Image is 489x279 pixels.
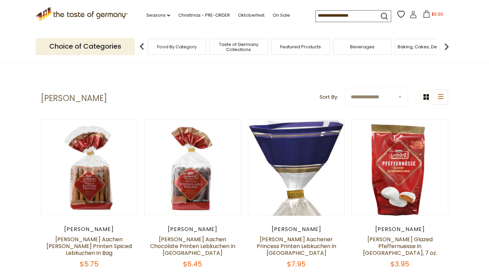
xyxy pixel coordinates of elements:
[144,226,241,233] div: [PERSON_NAME]
[248,226,345,233] div: [PERSON_NAME]
[320,93,338,101] label: Sort By:
[178,12,230,19] a: Christmas - PRE-ORDER
[391,259,409,269] span: $3.95
[36,38,135,55] p: Choice of Categories
[212,42,266,52] a: Taste of Germany Collections
[135,40,149,53] img: previous arrow
[287,259,306,269] span: $7.95
[238,12,265,19] a: Oktoberfest
[183,259,202,269] span: $6.45
[352,119,448,216] img: Lambertz
[41,226,138,233] div: [PERSON_NAME]
[363,235,437,257] a: [PERSON_NAME] Glazed Pfeffernuesse in [GEOGRAPHIC_DATA], 7 oz.
[157,44,197,49] a: Food By Category
[257,235,336,257] a: [PERSON_NAME] Aachener Princess Printen Lebkuchen in [GEOGRAPHIC_DATA]
[350,44,375,49] a: Beverages
[398,44,450,49] a: Baking, Cakes, Desserts
[145,119,241,216] img: Lambertz
[440,40,453,53] img: next arrow
[80,259,98,269] span: $5.75
[273,12,290,19] a: On Sale
[41,119,137,216] img: Lambertz
[47,235,132,257] a: [PERSON_NAME] Aachen [PERSON_NAME] Printen Spiced Lebkuchen in Bag
[351,226,448,233] div: [PERSON_NAME]
[432,11,443,17] span: $0.00
[280,44,321,49] a: Featured Products
[146,12,170,19] a: Seasons
[150,235,235,257] a: [PERSON_NAME] Aachen Chocolate Printen Lebkuchen in [GEOGRAPHIC_DATA]
[41,93,107,103] h1: [PERSON_NAME]
[418,10,447,20] button: $0.00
